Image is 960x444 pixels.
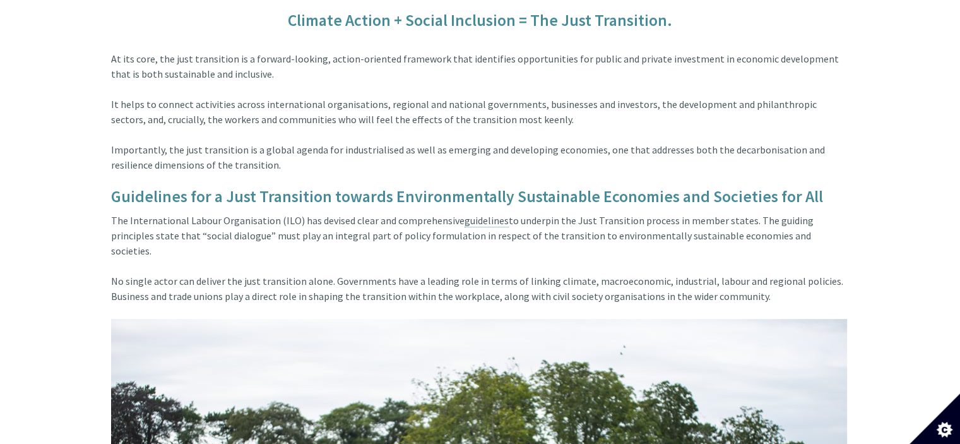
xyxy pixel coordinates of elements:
div: The International Labour Organisation (ILO) has devised clear and comprehensive to underpin the J... [111,213,850,258]
button: Set cookie preferences [910,393,960,444]
div: At its core, the just transition is a forward-looking, action-oriented framework that identifies ... [111,36,850,188]
a: guidelines [465,214,509,227]
h5: Guidelines for a Just Transition towards Environmentally Sustainable Economies and Societies for All [111,188,850,205]
h5: Climate Action + Social Inclusion = The Just Transition. [111,11,850,29]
